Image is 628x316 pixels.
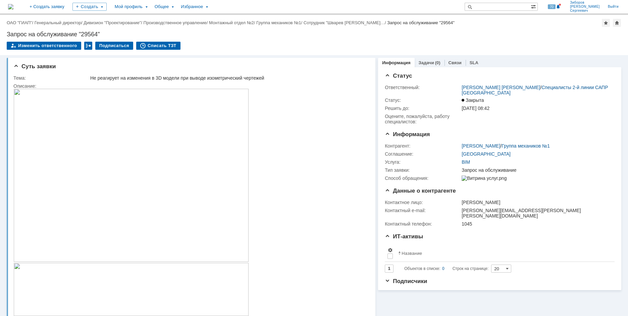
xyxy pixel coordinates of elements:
div: / [462,143,550,149]
div: Ответственный: [385,85,460,90]
span: Настройки [387,247,393,253]
a: Дивизион "Проектирование" [84,20,141,25]
a: Группа механиков №1 [256,20,301,25]
a: [PERSON_NAME] [PERSON_NAME] [462,85,540,90]
div: Статус: [385,97,460,103]
div: Тип заявки: [385,167,460,173]
div: Запрос на обслуживание "29564" [7,31,621,38]
a: [PERSON_NAME] [462,143,500,149]
div: Создать [72,3,107,11]
span: Закрыта [462,97,484,103]
i: Строк на странице: [404,265,488,273]
div: Соглашение: [385,151,460,157]
div: / [144,20,209,25]
a: [GEOGRAPHIC_DATA] [462,151,511,157]
div: [PERSON_NAME][EMAIL_ADDRESS][PERSON_NAME][PERSON_NAME][DOMAIN_NAME] [462,208,611,219]
div: 0 [442,265,444,273]
span: Расширенный поиск [531,3,537,9]
div: / [7,20,35,25]
div: Добавить в избранное [602,19,610,27]
span: Объектов в списке: [404,266,440,271]
a: Группа механиков №1 [502,143,550,149]
a: BIM [462,159,470,165]
a: Информация [382,60,410,65]
span: Подписчики [385,278,427,284]
div: / [35,20,84,25]
div: Работа с массовостью [84,42,92,50]
div: Описание: [13,83,367,89]
li: Устранить разъединения [13,42,329,48]
th: Название [396,245,609,262]
li: Скопировать в исходный файл [13,32,329,37]
img: Витрина услуг.png [462,175,507,181]
div: Способ обращения: [385,175,460,181]
span: [PERSON_NAME] [570,5,600,9]
li: Сформировать задание на изометрию. [13,48,329,53]
a: Генеральный директор [35,20,81,25]
div: 1045 [462,221,611,227]
div: [PERSON_NAME] [462,200,611,205]
a: SLA [470,60,478,65]
div: / [256,20,304,25]
div: (0) [435,60,440,65]
li: Сгенерировать изометрические чертежи [13,53,329,58]
a: ОАО "ГИАП" [7,20,32,25]
div: Название [402,251,422,256]
span: 70 [548,4,556,9]
li: Удалить проблемную линию в исходном файле. [13,21,329,26]
div: Контрагент: [385,143,460,149]
a: Сотрудник "Шварев [PERSON_NAME]… [304,20,385,25]
div: / [84,20,143,25]
a: Связи [449,60,462,65]
div: Тема: [13,75,89,81]
div: / [304,20,387,25]
a: Монтажный отдел №2 [209,20,254,25]
div: Сделать домашней страницей [613,19,621,27]
a: Производственное управление [144,20,207,25]
div: / [209,20,256,25]
div: Контактное лицо: [385,200,460,205]
div: Не реагирует на изменения в 3D модели при выводе изометрический чертежей [90,75,365,81]
li: Скопировать проблемную линию в пустой файл (копировать только, подключив модель с проблемной лини... [13,10,329,21]
span: ИТ-активы [385,233,423,240]
span: Зиборов [570,1,600,5]
span: [DATE] 08:42 [462,106,489,111]
li: Подключить ассоциированную модель, в которую скопировали проблемную линию, к модели исходного файла [13,26,329,32]
div: Контактный e-mail: [385,208,460,213]
span: Статус [385,73,412,79]
div: Контактный телефон: [385,221,460,227]
div: Запрос на обслуживание [462,167,611,173]
span: Информация [385,131,430,137]
span: Данные о контрагенте [385,188,456,194]
a: Задачи [419,60,434,65]
a: Специалисты 2-й линии САПР [GEOGRAPHIC_DATA] [462,85,608,95]
a: Перейти на домашнюю страницу [8,4,13,9]
div: Услуга: [385,159,460,165]
div: Запрос на обслуживание "29564" [387,20,455,25]
span: Сергеевич [570,9,600,13]
li: Выполнить проверку связанности. [13,37,329,42]
span: Суть заявки [13,63,56,70]
div: / [462,85,611,95]
div: Решить до: [385,106,460,111]
img: logo [8,4,13,9]
div: Oцените, пожалуйста, работу специалистов: [385,114,460,124]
